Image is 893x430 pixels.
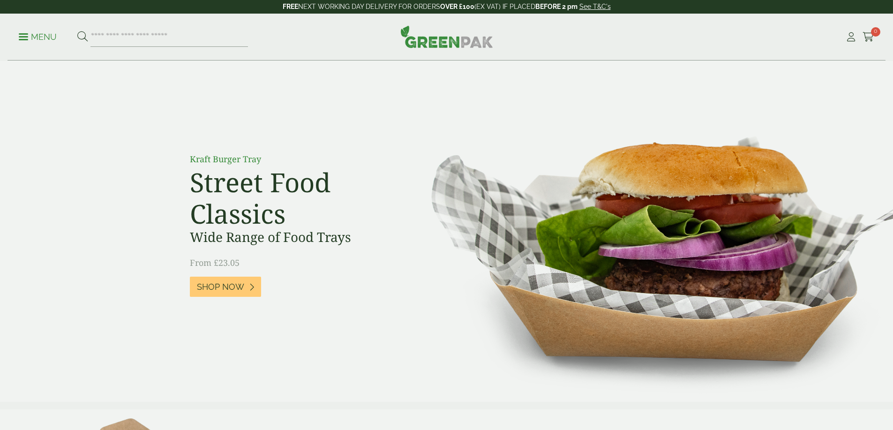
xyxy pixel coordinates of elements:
[197,282,244,292] span: Shop Now
[19,31,57,41] a: Menu
[190,153,401,166] p: Kraft Burger Tray
[283,3,298,10] strong: FREE
[440,3,474,10] strong: OVER £100
[190,277,261,297] a: Shop Now
[19,31,57,43] p: Menu
[845,32,857,42] i: My Account
[863,30,874,44] a: 0
[535,3,578,10] strong: BEFORE 2 pm
[190,257,240,268] span: From £23.05
[871,27,880,37] span: 0
[190,229,401,245] h3: Wide Range of Food Trays
[402,61,893,402] img: Street Food Classics
[400,25,493,48] img: GreenPak Supplies
[579,3,611,10] a: See T&C's
[190,166,401,229] h2: Street Food Classics
[863,32,874,42] i: Cart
